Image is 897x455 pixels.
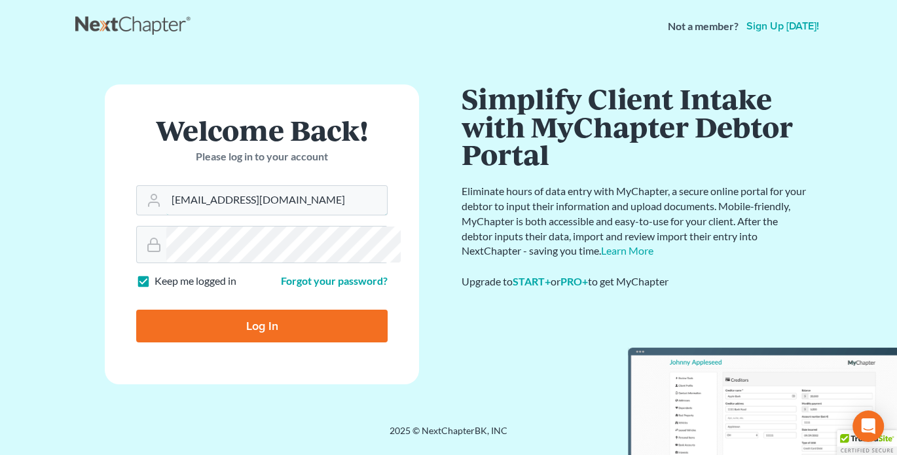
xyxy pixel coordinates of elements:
[136,310,388,342] input: Log In
[462,84,809,168] h1: Simplify Client Intake with MyChapter Debtor Portal
[513,275,551,287] a: START+
[560,275,588,287] a: PRO+
[601,244,653,257] a: Learn More
[852,410,884,442] div: Open Intercom Messenger
[668,19,739,34] strong: Not a member?
[166,186,387,215] input: Email Address
[136,116,388,144] h1: Welcome Back!
[462,184,809,259] p: Eliminate hours of data entry with MyChapter, a secure online portal for your debtor to input the...
[136,149,388,164] p: Please log in to your account
[155,274,236,289] label: Keep me logged in
[75,424,822,448] div: 2025 © NextChapterBK, INC
[744,21,822,31] a: Sign up [DATE]!
[281,274,388,287] a: Forgot your password?
[462,274,809,289] div: Upgrade to or to get MyChapter
[837,430,897,455] div: TrustedSite Certified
